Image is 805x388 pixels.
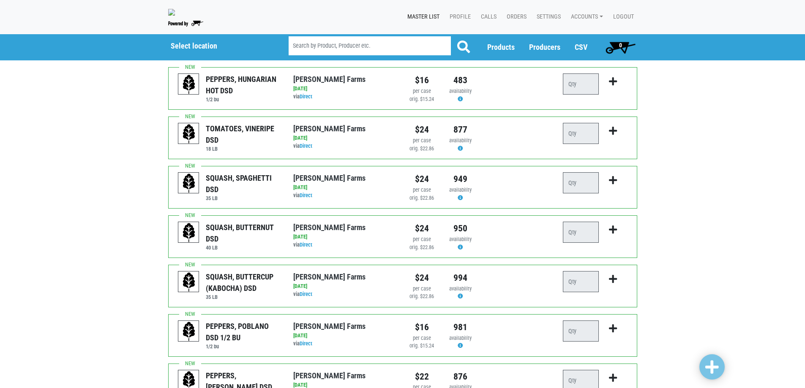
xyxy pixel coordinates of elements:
[293,75,366,84] a: [PERSON_NAME] Farms
[409,222,435,235] div: $24
[409,244,435,252] div: orig. $22.86
[448,123,473,136] div: 877
[563,172,599,193] input: Qty
[206,244,281,251] h6: 40 LB
[206,195,281,201] h6: 35 LB
[563,73,599,95] input: Qty
[443,9,474,25] a: Profile
[206,73,281,96] div: PEPPERS, HUNGARIAN HOT DSD
[409,87,435,95] div: per case
[293,241,396,249] div: via
[563,222,599,243] input: Qty
[409,334,435,342] div: per case
[171,41,267,51] h5: Select location
[448,222,473,235] div: 950
[206,123,281,146] div: TOMATOES, VINERIPE DSD
[178,321,199,342] img: placeholder-variety-43d6402dacf2d531de610a020419775a.svg
[409,320,435,334] div: $16
[293,332,396,340] div: [DATE]
[206,146,281,152] h6: 18 LB
[300,192,312,198] a: Direct
[530,9,564,25] a: Settings
[563,271,599,292] input: Qty
[409,95,435,103] div: orig. $15.24
[619,42,622,49] span: 0
[449,88,472,94] span: availability
[409,285,435,293] div: per case
[178,271,199,293] img: placeholder-variety-43d6402dacf2d531de610a020419775a.svg
[409,73,435,87] div: $16
[293,282,396,290] div: [DATE]
[293,184,396,192] div: [DATE]
[409,186,435,194] div: per case
[564,9,606,25] a: Accounts
[178,173,199,194] img: placeholder-variety-43d6402dacf2d531de610a020419775a.svg
[293,124,366,133] a: [PERSON_NAME] Farms
[206,222,281,244] div: SQUASH, BUTTERNUT DSD
[293,142,396,150] div: via
[409,370,435,383] div: $22
[293,290,396,298] div: via
[206,96,281,103] h6: 1/2 bu
[206,320,281,343] div: PEPPERS, POBLANO DSD 1/2 BU
[606,9,637,25] a: Logout
[448,271,473,285] div: 994
[563,123,599,144] input: Qty
[293,134,396,142] div: [DATE]
[448,320,473,334] div: 981
[178,222,199,243] img: placeholder-variety-43d6402dacf2d531de610a020419775a.svg
[293,174,366,182] a: [PERSON_NAME] Farms
[409,172,435,186] div: $24
[409,123,435,136] div: $24
[409,342,435,350] div: orig. $15.24
[293,93,396,101] div: via
[178,123,199,144] img: placeholder-variety-43d6402dacf2d531de610a020419775a.svg
[293,233,396,241] div: [DATE]
[500,9,530,25] a: Orders
[293,85,396,93] div: [DATE]
[206,271,281,294] div: SQUASH, BUTTERCUP (KABOCHA) DSD
[178,74,199,95] img: placeholder-variety-43d6402dacf2d531de610a020419775a.svg
[409,194,435,202] div: orig. $22.86
[602,39,639,56] a: 0
[575,43,587,52] a: CSV
[474,9,500,25] a: Calls
[401,9,443,25] a: Master List
[300,93,312,100] a: Direct
[206,343,281,350] h6: 1/2 bu
[300,340,312,347] a: Direct
[409,236,435,244] div: per case
[206,294,281,300] h6: 35 LB
[206,172,281,195] div: SQUASH, SPAGHETTI DSD
[293,223,366,232] a: [PERSON_NAME] Farms
[293,272,366,281] a: [PERSON_NAME] Farms
[449,137,472,144] span: availability
[529,43,560,52] a: Producers
[293,340,396,348] div: via
[409,145,435,153] div: orig. $22.86
[300,291,312,297] a: Direct
[168,9,175,16] img: original-fc7597fdc6adbb9d0e2ae620e786d1a2.jpg
[293,371,366,380] a: [PERSON_NAME] Farms
[449,285,472,292] span: availability
[449,187,472,193] span: availability
[300,241,312,248] a: Direct
[487,43,515,52] a: Products
[448,370,473,383] div: 876
[448,73,473,87] div: 483
[409,293,435,301] div: orig. $22.86
[563,320,599,342] input: Qty
[293,322,366,331] a: [PERSON_NAME] Farms
[448,172,473,186] div: 949
[293,192,396,200] div: via
[409,271,435,285] div: $24
[300,143,312,149] a: Direct
[409,137,435,145] div: per case
[449,236,472,242] span: availability
[449,335,472,341] span: availability
[168,21,203,27] img: Powered by Big Wheelbarrow
[289,36,451,55] input: Search by Product, Producer etc.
